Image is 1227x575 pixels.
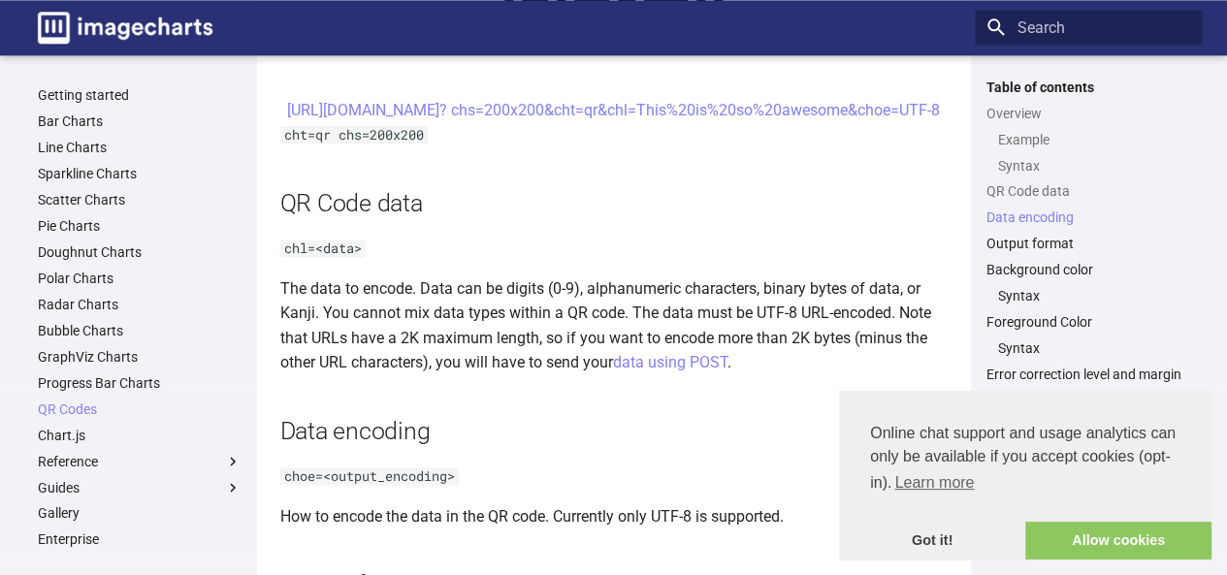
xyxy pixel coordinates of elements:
p: The data to encode. Data can be digits (0-9), alphanumeric characters, binary bytes of data, or K... [280,276,948,375]
nav: Background color [986,287,1190,304]
input: Search [975,10,1202,45]
a: Output format [986,235,1190,252]
a: Image-Charts documentation [30,4,220,51]
p: How to encode the data in the QR code. Currently only UTF-8 is supported. [280,504,948,529]
a: GraphViz Charts [38,348,242,366]
img: logo [38,12,212,44]
code: cht=qr chs=200x200 [280,126,428,144]
code: choe=<output_encoding> [280,467,459,485]
h2: Data encoding [280,414,948,448]
h2: QR Code data [280,186,948,220]
a: Chart.js [38,427,242,444]
a: Syntax [998,339,1190,357]
a: Error correction level and margin [986,366,1190,383]
a: Syntax [998,287,1190,304]
a: QR Code data [986,182,1190,200]
div: cookieconsent [839,391,1211,559]
a: Scatter Charts [38,191,242,208]
a: dismiss cookie message [839,522,1025,560]
a: Sparkline Charts [38,165,242,182]
a: Example [998,131,1190,148]
a: Pie Charts [38,217,242,235]
a: Polar Charts [38,270,242,287]
a: Overview [986,105,1190,122]
a: Background color [986,261,1190,278]
a: Gallery [38,504,242,522]
a: Foreground Color [986,313,1190,331]
label: Reference [38,453,242,470]
a: Enterprise [38,530,242,548]
a: Getting started [38,86,242,104]
a: Doughnut Charts [38,243,242,261]
nav: Foreground Color [986,339,1190,357]
a: allow cookies [1025,522,1211,560]
a: learn more about cookies [891,468,977,497]
a: data using POST [613,353,727,371]
a: Progress Bar Charts [38,374,242,392]
a: QR Codes [38,400,242,418]
a: Line Charts [38,139,242,156]
nav: Overview [986,131,1190,175]
nav: Table of contents [975,79,1202,384]
a: Syntax [998,157,1190,175]
a: Bar Charts [38,112,242,130]
a: [URL][DOMAIN_NAME]? chs=200x200&cht=qr&chl=This%20is%20so%20awesome&choe=UTF-8 [287,101,940,119]
span: Online chat support and usage analytics can only be available if you accept cookies (opt-in). [870,422,1180,497]
a: Bubble Charts [38,322,242,339]
label: Guides [38,479,242,496]
a: Radar Charts [38,296,242,313]
a: Data encoding [986,208,1190,226]
label: Table of contents [975,79,1202,96]
code: chl=<data> [280,240,366,257]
